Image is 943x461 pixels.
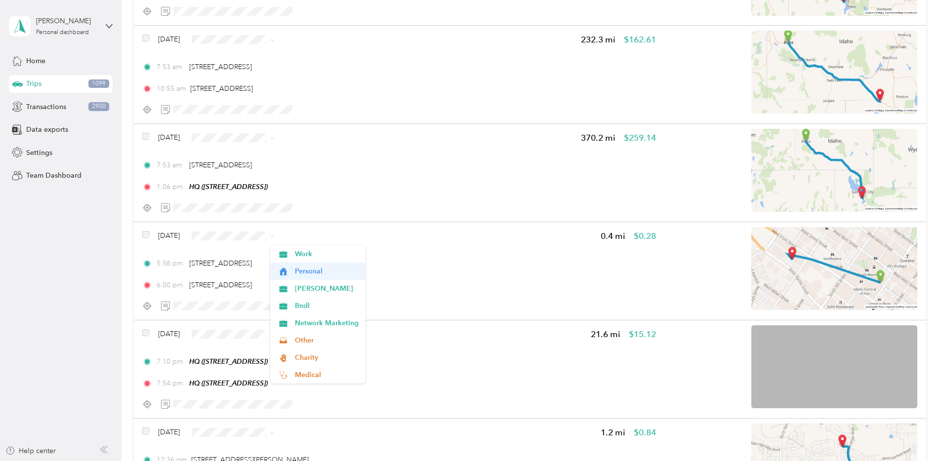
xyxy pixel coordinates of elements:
[295,335,359,346] span: Other
[157,62,185,72] span: 7:53 am
[26,170,82,181] span: Team Dashboard
[295,301,359,311] span: Bndl
[189,281,252,289] span: [STREET_ADDRESS]
[157,83,186,94] span: 10:55 am
[190,84,253,93] span: [STREET_ADDRESS]
[5,446,56,456] button: Help center
[158,427,180,437] span: [DATE]
[624,34,656,46] span: $162.61
[158,230,180,241] span: [DATE]
[36,30,89,36] div: Personal dashboard
[189,259,252,268] span: [STREET_ADDRESS]
[629,328,656,341] span: $15.12
[26,102,66,112] span: Transactions
[158,34,180,44] span: [DATE]
[157,258,185,269] span: 5:58 pm
[601,230,625,242] span: 0.4 mi
[88,79,109,88] span: 1099
[26,148,52,158] span: Settings
[295,318,359,328] span: Network Marketing
[751,325,917,408] img: minimap
[634,426,656,439] span: $0.84
[36,16,98,26] div: [PERSON_NAME]
[295,266,359,276] span: Personal
[88,102,109,111] span: 2900
[189,379,268,387] span: HQ ([STREET_ADDRESS])
[624,132,656,144] span: $259.14
[189,161,252,169] span: [STREET_ADDRESS]
[634,230,656,242] span: $0.28
[581,34,615,46] span: 232.3 mi
[189,63,252,71] span: [STREET_ADDRESS]
[295,249,359,259] span: Work
[26,56,45,66] span: Home
[295,370,359,380] span: Medical
[157,160,185,170] span: 7:53 am
[26,124,68,135] span: Data exports
[157,280,185,290] span: 6:00 pm
[158,329,180,339] span: [DATE]
[157,378,185,388] span: 7:54 pm
[751,31,917,114] img: minimap
[189,183,268,191] span: HQ ([STREET_ADDRESS])
[751,129,917,212] img: minimap
[591,328,620,341] span: 21.6 mi
[157,356,185,367] span: 7:10 pm
[295,352,359,363] span: Charity
[158,132,180,143] span: [DATE]
[601,426,625,439] span: 1.2 mi
[888,406,943,461] iframe: Everlance-gr Chat Button Frame
[26,78,41,89] span: Trips
[189,357,268,365] span: HQ ([STREET_ADDRESS])
[751,227,917,310] img: minimap
[295,283,359,294] span: [PERSON_NAME]
[581,132,615,144] span: 370.2 mi
[157,182,185,192] span: 1:06 pm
